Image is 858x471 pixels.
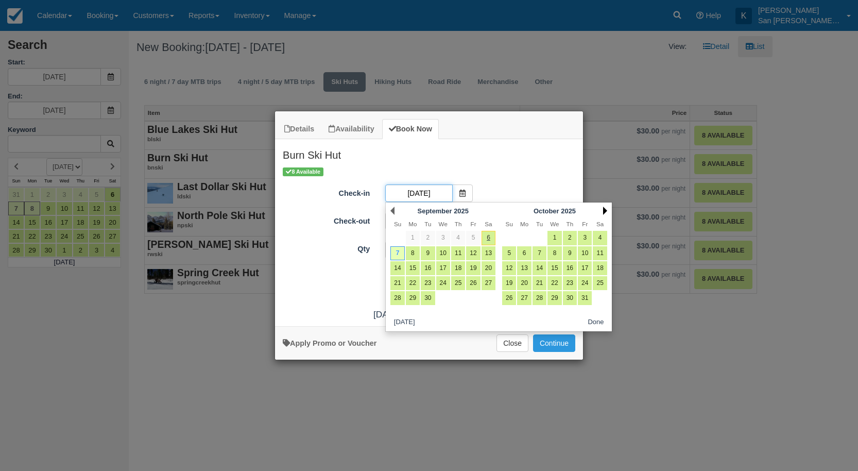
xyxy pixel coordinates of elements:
[436,246,450,260] a: 10
[550,221,559,227] span: Wednesday
[436,276,450,290] a: 24
[593,261,607,275] a: 18
[451,246,465,260] a: 11
[567,221,574,227] span: Thursday
[578,261,592,275] a: 17
[390,291,404,305] a: 28
[406,261,420,275] a: 15
[451,276,465,290] a: 25
[563,231,577,245] a: 2
[563,246,577,260] a: 9
[382,119,439,139] a: Book Now
[275,308,583,321] div: :
[517,246,531,260] a: 6
[593,276,607,290] a: 25
[578,246,592,260] a: 10
[534,207,559,215] span: October
[390,207,394,215] a: Prev
[471,221,476,227] span: Friday
[283,167,323,176] span: 8 Available
[418,207,452,215] span: September
[482,261,495,275] a: 20
[482,231,495,245] a: 6
[451,261,465,275] a: 18
[451,231,465,245] a: 4
[275,139,583,321] div: Item Modal
[502,261,516,275] a: 12
[421,291,435,305] a: 30
[584,316,608,329] button: Done
[547,261,561,275] a: 15
[536,221,543,227] span: Tuesday
[390,246,404,260] a: 7
[578,231,592,245] a: 3
[406,231,420,245] a: 1
[424,221,431,227] span: Tuesday
[578,276,592,290] a: 24
[517,291,531,305] a: 27
[578,291,592,305] a: 31
[563,276,577,290] a: 23
[517,276,531,290] a: 20
[547,231,561,245] a: 1
[593,246,607,260] a: 11
[421,276,435,290] a: 23
[278,119,321,139] a: Details
[390,276,404,290] a: 21
[421,261,435,275] a: 16
[582,221,588,227] span: Friday
[485,221,492,227] span: Saturday
[496,334,528,352] button: Close
[436,231,450,245] a: 3
[455,221,462,227] span: Thursday
[406,276,420,290] a: 22
[596,221,604,227] span: Saturday
[482,276,495,290] a: 27
[466,276,480,290] a: 26
[482,246,495,260] a: 13
[466,231,480,245] a: 5
[533,334,575,352] button: Add to Booking
[547,276,561,290] a: 22
[533,276,546,290] a: 21
[283,339,376,347] a: Apply Voucher
[533,261,546,275] a: 14
[390,261,404,275] a: 14
[506,221,513,227] span: Sunday
[517,261,531,275] a: 13
[547,291,561,305] a: 29
[390,316,419,329] button: [DATE]
[533,246,546,260] a: 7
[520,221,528,227] span: Monday
[421,231,435,245] a: 2
[466,246,480,260] a: 12
[593,231,607,245] a: 4
[502,276,516,290] a: 19
[533,291,546,305] a: 28
[406,246,420,260] a: 8
[394,221,401,227] span: Sunday
[275,212,377,227] label: Check-out
[563,261,577,275] a: 16
[439,221,448,227] span: Wednesday
[561,207,576,215] span: 2025
[421,246,435,260] a: 9
[454,207,469,215] span: 2025
[373,309,437,319] span: [DATE] - [DATE]
[436,261,450,275] a: 17
[603,207,607,215] a: Next
[502,291,516,305] a: 26
[408,221,417,227] span: Monday
[322,119,381,139] a: Availability
[563,291,577,305] a: 30
[466,261,480,275] a: 19
[547,246,561,260] a: 8
[275,240,377,255] label: Qty
[502,246,516,260] a: 5
[275,139,583,166] h2: Burn Ski Hut
[275,184,377,199] label: Check-in
[406,291,420,305] a: 29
